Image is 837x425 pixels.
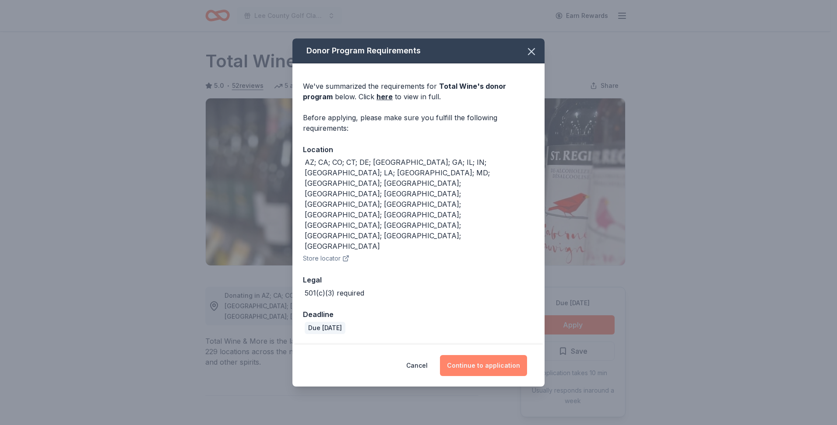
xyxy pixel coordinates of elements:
[303,81,534,102] div: We've summarized the requirements for below. Click to view in full.
[305,288,364,298] div: 501(c)(3) required
[292,38,545,63] div: Donor Program Requirements
[305,322,345,334] div: Due [DATE]
[303,112,534,133] div: Before applying, please make sure you fulfill the following requirements:
[305,157,534,251] div: AZ; CA; CO; CT; DE; [GEOGRAPHIC_DATA]; GA; IL; IN; [GEOGRAPHIC_DATA]; LA; [GEOGRAPHIC_DATA]; MD; ...
[440,355,527,376] button: Continue to application
[303,253,349,264] button: Store locator
[376,91,393,102] a: here
[303,309,534,320] div: Deadline
[303,274,534,286] div: Legal
[406,355,428,376] button: Cancel
[303,144,534,155] div: Location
